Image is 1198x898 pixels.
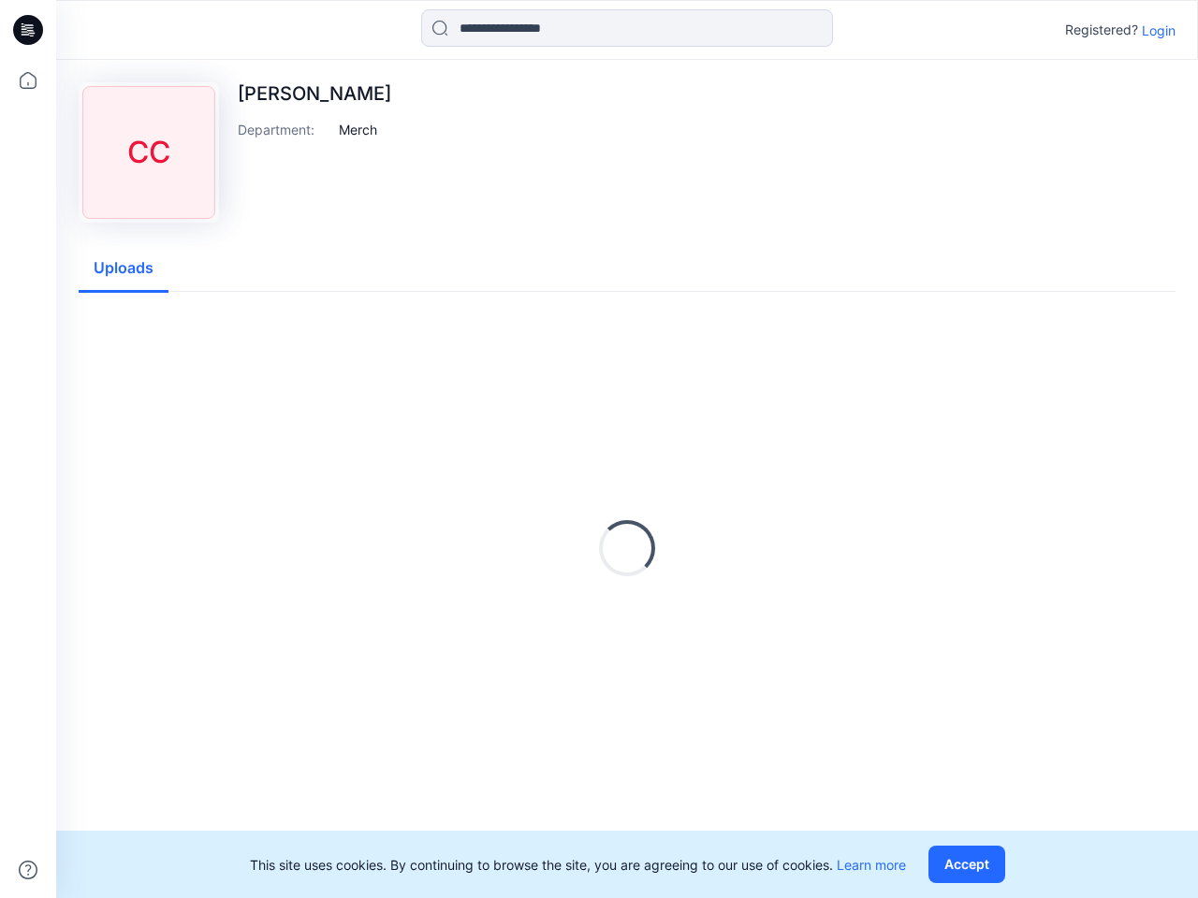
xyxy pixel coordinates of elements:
p: [PERSON_NAME] [238,82,391,105]
p: Registered? [1065,19,1138,41]
p: This site uses cookies. By continuing to browse the site, you are agreeing to our use of cookies. [250,855,906,875]
a: Learn more [837,857,906,873]
div: CC [82,86,215,219]
button: Accept [928,846,1005,883]
p: Login [1142,21,1176,40]
p: Department : [238,120,331,139]
p: Merch [339,120,377,139]
button: Uploads [79,245,168,293]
